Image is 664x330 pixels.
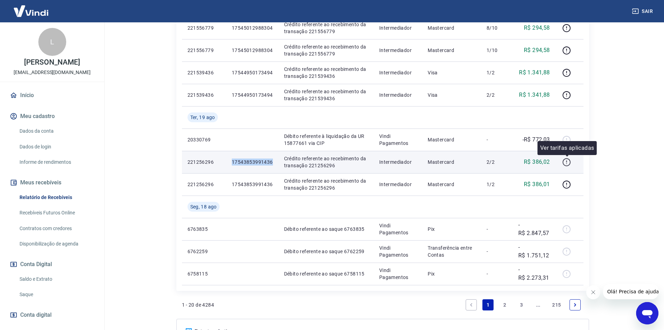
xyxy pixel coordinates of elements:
[232,69,273,76] p: 17544950173494
[17,206,96,220] a: Recebíveis Futuros Online
[524,180,550,189] p: R$ 386,01
[428,159,475,166] p: Mastercard
[284,21,368,35] p: Crédito referente ao recebimento da transação 221556779
[487,248,507,255] p: -
[188,91,221,98] p: 221539436
[487,226,507,233] p: -
[540,144,594,152] p: Ver tarifas aplicadas
[232,47,273,54] p: 17545012988304
[428,226,475,233] p: Pix
[8,0,54,22] img: Vindi
[17,140,96,154] a: Dados de login
[524,46,550,54] p: R$ 294,58
[428,270,475,277] p: Pix
[522,135,550,144] p: -R$ 772,03
[570,299,581,310] a: Next page
[586,285,600,299] iframe: Fechar mensagem
[428,24,475,31] p: Mastercard
[284,177,368,191] p: Crédito referente ao recebimento da transação 221256296
[636,302,658,324] iframe: Botão para abrir a janela de mensagens
[379,91,417,98] p: Intermediador
[379,244,417,258] p: Vindi Pagamentos
[284,226,368,233] p: Débito referente ao saque 6763835
[17,155,96,169] a: Informe de rendimentos
[519,91,550,99] p: R$ 1.341,88
[603,284,658,299] iframe: Mensagem da empresa
[428,47,475,54] p: Mastercard
[487,270,507,277] p: -
[379,24,417,31] p: Intermediador
[24,59,80,66] p: [PERSON_NAME]
[379,267,417,281] p: Vindi Pagamentos
[428,244,475,258] p: Transferência entre Contas
[284,43,368,57] p: Crédito referente ao recebimento da transação 221556779
[466,299,477,310] a: Previous page
[487,181,507,188] p: 1/2
[4,5,59,10] span: Olá! Precisa de ajuda?
[428,91,475,98] p: Visa
[379,47,417,54] p: Intermediador
[232,91,273,98] p: 17544950173494
[284,248,368,255] p: Débito referente ao saque 6762259
[482,299,494,310] a: Page 1 is your current page
[8,109,96,124] button: Meu cadastro
[188,24,221,31] p: 221556779
[17,221,96,236] a: Contratos com credores
[379,222,417,236] p: Vindi Pagamentos
[188,248,221,255] p: 6762259
[487,136,507,143] p: -
[487,47,507,54] p: 1/10
[499,299,510,310] a: Page 2
[188,159,221,166] p: 221256296
[428,181,475,188] p: Mastercard
[188,47,221,54] p: 221556779
[516,299,527,310] a: Page 3
[533,299,544,310] a: Jump forward
[379,181,417,188] p: Intermediador
[232,159,273,166] p: 17543853991436
[14,69,91,76] p: [EMAIL_ADDRESS][DOMAIN_NAME]
[524,24,550,32] p: R$ 294,58
[188,69,221,76] p: 221539436
[549,299,564,310] a: Page 215
[487,69,507,76] p: 1/2
[487,159,507,166] p: 2/2
[284,155,368,169] p: Crédito referente ao recebimento da transação 221256296
[487,91,507,98] p: 2/2
[518,221,550,237] p: -R$ 2.847,57
[524,158,550,166] p: R$ 386,02
[232,181,273,188] p: 17543853991436
[17,124,96,138] a: Dados da conta
[284,66,368,80] p: Crédito referente ao recebimento da transação 221539436
[188,136,221,143] p: 20330769
[379,159,417,166] p: Intermediador
[8,307,96,323] a: Conta digital
[188,226,221,233] p: 6763835
[17,190,96,205] a: Relatório de Recebíveis
[17,237,96,251] a: Disponibilização de agenda
[428,136,475,143] p: Mastercard
[17,272,96,286] a: Saldo e Extrato
[8,175,96,190] button: Meus recebíveis
[17,287,96,302] a: Saque
[284,133,368,147] p: Débito referente à liquidação da UR 15877661 via CIP
[182,301,214,308] p: 1 - 20 de 4284
[379,69,417,76] p: Intermediador
[379,133,417,147] p: Vindi Pagamentos
[232,24,273,31] p: 17545012988304
[38,28,66,56] div: L
[188,270,221,277] p: 6758115
[284,88,368,102] p: Crédito referente ao recebimento da transação 221539436
[518,265,550,282] p: -R$ 2.273,31
[20,310,52,320] span: Conta digital
[428,69,475,76] p: Visa
[519,68,550,77] p: R$ 1.341,88
[487,24,507,31] p: 8/10
[8,88,96,103] a: Início
[190,114,215,121] span: Ter, 19 ago
[631,5,656,18] button: Sair
[188,181,221,188] p: 221256296
[284,270,368,277] p: Débito referente ao saque 6758115
[8,257,96,272] button: Conta Digital
[190,203,217,210] span: Seg, 18 ago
